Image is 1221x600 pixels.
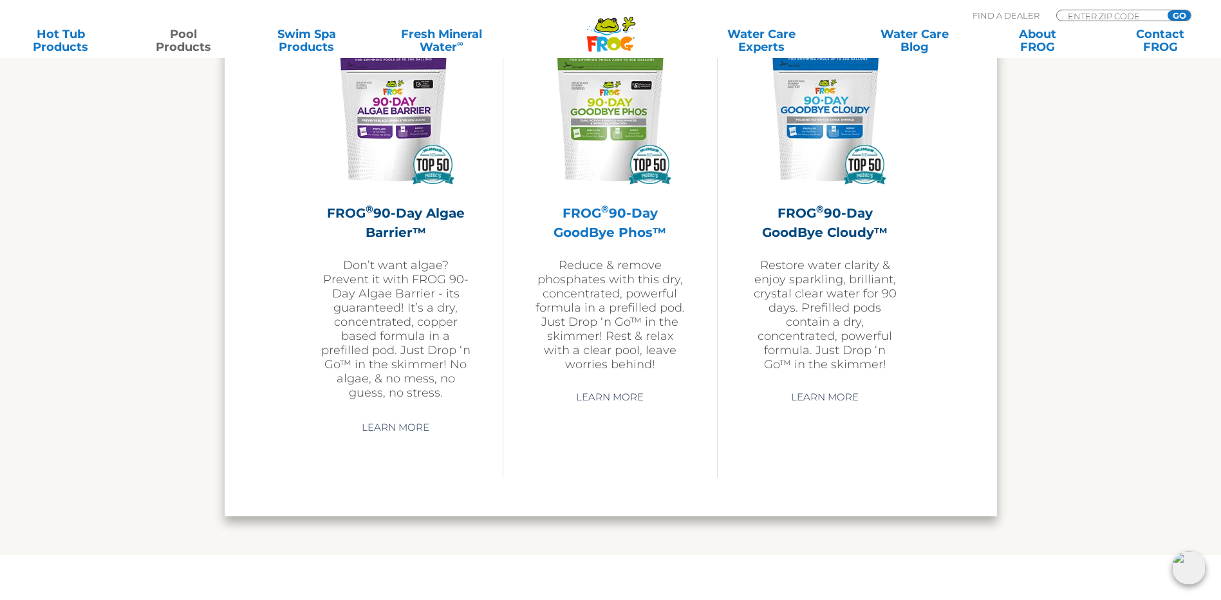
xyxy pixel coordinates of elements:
a: Hot TubProducts [13,28,109,53]
sup: ® [366,203,373,215]
a: FROG®90-Day Algae Barrier™Don’t want algae? Prevent it with FROG 90-Day Algae Barrier - its guara... [321,41,471,400]
sup: ∞ [457,38,463,48]
p: Don’t want algae? Prevent it with FROG 90-Day Algae Barrier - its guaranteed! It’s a dry, concent... [321,258,471,400]
sup: ® [601,203,609,215]
img: openIcon [1172,551,1206,585]
h2: FROG 90-Day GoodBye Phos™ [536,203,685,242]
a: Water CareBlog [866,28,962,53]
a: ContactFROG [1112,28,1208,53]
p: Reduce & remove phosphates with this dry, concentrated, powerful formula in a prefilled pod. Just... [536,258,685,371]
a: Fresh MineralWater∞ [382,28,501,53]
a: Water CareExperts [684,28,839,53]
a: PoolProducts [136,28,232,53]
a: Swim SpaProducts [259,28,355,53]
sup: ® [816,203,824,215]
input: Zip Code Form [1067,10,1153,21]
h2: FROG 90-Day GoodBye Cloudy™ [750,203,900,242]
a: Learn More [347,416,444,439]
a: Learn More [776,386,873,409]
img: 90-DAY-ALGAE-BARRIER-30K-FRONTVIEW-FORM_PSN.webp [321,41,471,191]
img: 90-DAY-GOODBYE-PHOS-30K-FRONTVIEW-FORM_PSN.webp [536,41,685,191]
input: GO [1168,10,1191,21]
a: FROG®90-Day GoodBye Phos™Reduce & remove phosphates with this dry, concentrated, powerful formula... [536,41,685,376]
p: Find A Dealer [973,10,1039,21]
a: FROG®90-Day GoodBye Cloudy™Restore water clarity & enjoy sparkling, brilliant, crystal clear wate... [750,41,900,376]
a: Learn More [561,386,658,409]
h2: FROG 90-Day Algae Barrier™ [321,203,471,242]
img: 90-DAY-GOODBYE-CLOUDY-30K-FRONTVIEW-FORM_PSN.webp [750,41,900,191]
a: AboutFROG [989,28,1085,53]
p: Restore water clarity & enjoy sparkling, brilliant, crystal clear water for 90 days. Prefilled po... [750,258,900,371]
